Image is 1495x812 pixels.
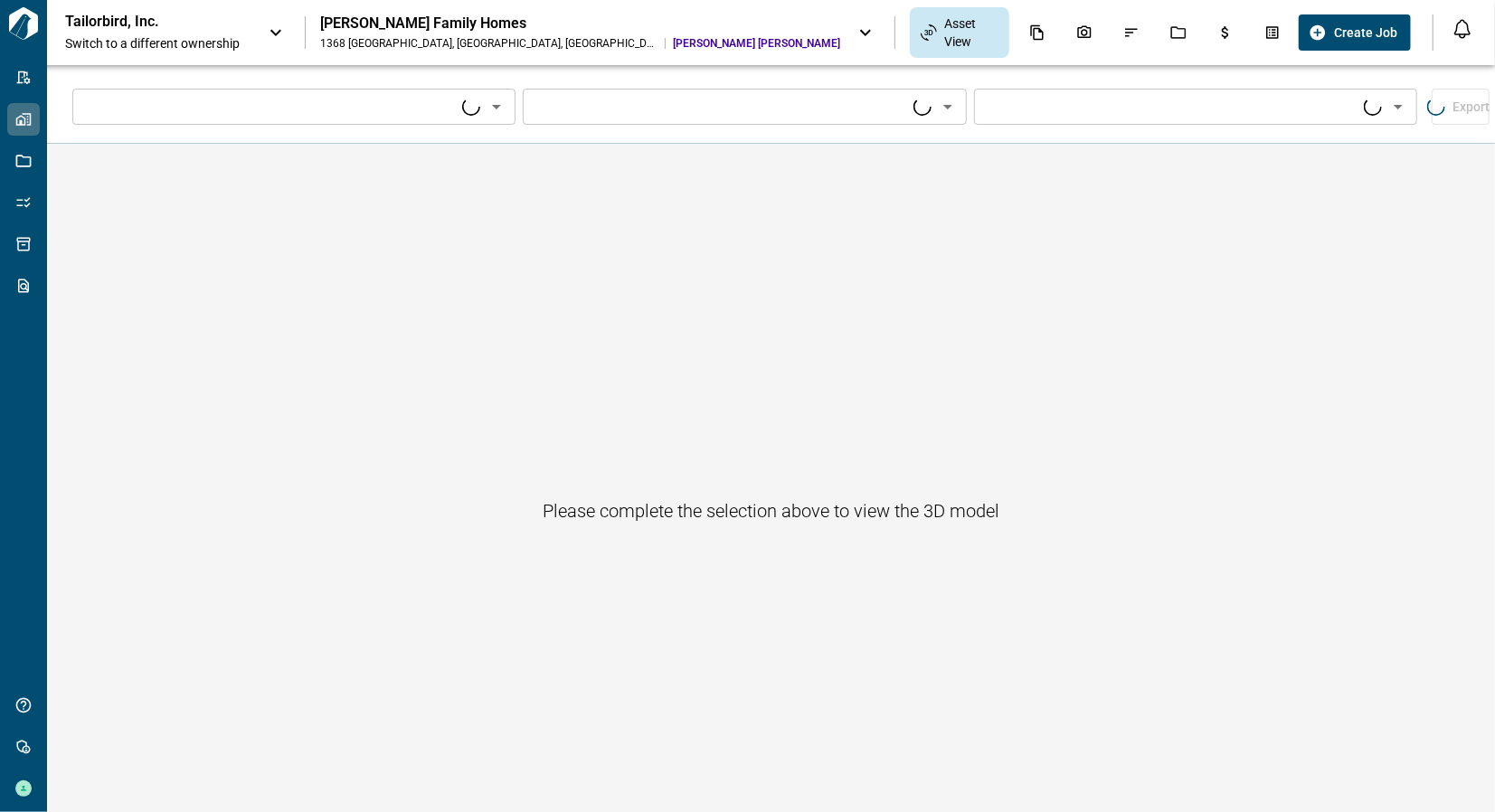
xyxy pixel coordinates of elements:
div: Documents [1018,17,1056,48]
div: Photos [1065,17,1103,48]
button: Open [1386,94,1411,119]
span: Switch to a different ownership [65,34,251,52]
p: Tailorbird, Inc. [65,13,228,31]
div: Takeoff Center [1254,17,1292,48]
div: Budgets [1206,17,1244,48]
div: Jobs [1159,17,1197,48]
span: Asset View [944,14,998,51]
button: Open notification feed [1448,14,1477,43]
div: 1368 [GEOGRAPHIC_DATA] , [GEOGRAPHIC_DATA] , [GEOGRAPHIC_DATA] [320,36,658,51]
span: Create Job [1334,24,1397,42]
button: Create Job [1299,14,1411,51]
button: Open [484,94,509,119]
div: Issues & Info [1112,17,1150,48]
div: [PERSON_NAME] Family Homes [320,14,840,33]
span: [PERSON_NAME] [PERSON_NAME] [673,36,840,51]
button: Open [935,94,960,119]
div: Asset View [910,7,1008,58]
h6: Please complete the selection above to view the 3D model [543,496,999,525]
